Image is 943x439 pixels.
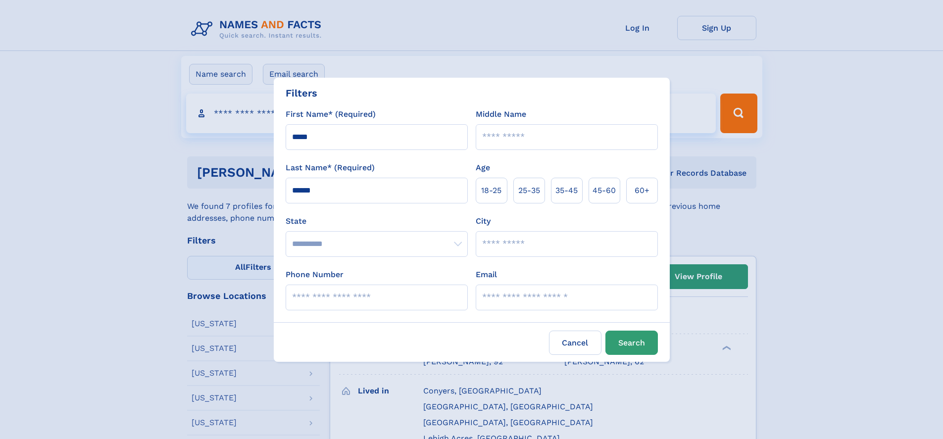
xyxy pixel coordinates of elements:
[286,86,317,100] div: Filters
[286,215,468,227] label: State
[286,108,376,120] label: First Name* (Required)
[476,162,490,174] label: Age
[593,185,616,196] span: 45‑60
[476,108,526,120] label: Middle Name
[549,331,601,355] label: Cancel
[635,185,649,196] span: 60+
[286,162,375,174] label: Last Name* (Required)
[605,331,658,355] button: Search
[481,185,501,196] span: 18‑25
[476,215,491,227] label: City
[518,185,540,196] span: 25‑35
[555,185,578,196] span: 35‑45
[476,269,497,281] label: Email
[286,269,344,281] label: Phone Number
